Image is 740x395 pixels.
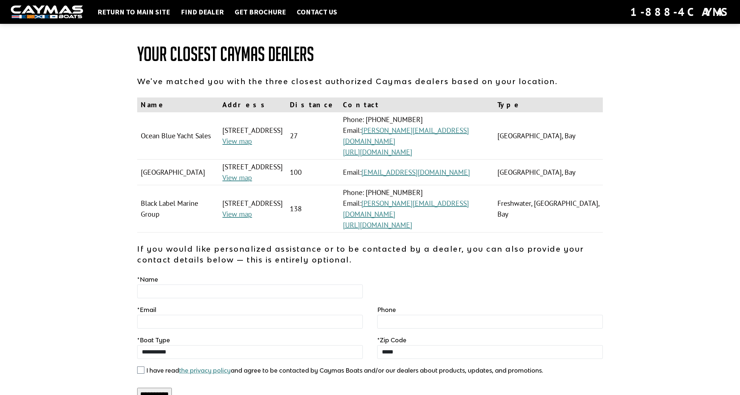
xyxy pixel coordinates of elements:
a: View map [222,173,252,182]
td: Ocean Blue Yacht Sales [137,112,219,160]
a: Contact Us [293,7,341,17]
label: Phone [377,305,396,314]
a: [PERSON_NAME][EMAIL_ADDRESS][DOMAIN_NAME] [343,126,469,146]
label: Email [137,305,156,314]
h1: Your Closest Caymas Dealers [137,43,603,65]
td: Phone: [PHONE_NUMBER] Email: [339,112,494,160]
label: Boat Type [137,336,170,344]
img: white-logo-c9c8dbefe5ff5ceceb0f0178aa75bf4bb51f6bca0971e226c86eb53dfe498488.png [11,5,83,19]
td: [GEOGRAPHIC_DATA] [137,160,219,185]
a: View map [222,136,252,146]
td: 27 [286,112,339,160]
td: [GEOGRAPHIC_DATA], Bay [494,112,603,160]
label: Zip Code [377,336,406,344]
a: [PERSON_NAME][EMAIL_ADDRESS][DOMAIN_NAME] [343,199,469,219]
td: Email: [339,160,494,185]
div: 1-888-4CAYMAS [630,4,729,20]
th: Address [219,97,286,112]
a: View map [222,209,252,219]
td: Phone: [PHONE_NUMBER] Email: [339,185,494,233]
td: Black Label Marine Group [137,185,219,233]
th: Type [494,97,603,112]
p: We've matched you with the three closest authorized Caymas dealers based on your location. [137,76,603,87]
td: [STREET_ADDRESS] [219,160,286,185]
p: If you would like personalized assistance or to be contacted by a dealer, you can also provide yo... [137,243,603,265]
label: Name [137,275,158,284]
a: [EMAIL_ADDRESS][DOMAIN_NAME] [361,168,470,177]
th: Name [137,97,219,112]
a: Return to main site [94,7,174,17]
td: [STREET_ADDRESS] [219,112,286,160]
a: Get Brochure [231,7,290,17]
label: I have read and agree to be contacted by Caymas Boats and/or our dealers about products, updates,... [146,366,543,375]
td: 138 [286,185,339,233]
th: Distance [286,97,339,112]
td: [GEOGRAPHIC_DATA], Bay [494,160,603,185]
a: the privacy policy [179,367,231,374]
th: Contact [339,97,494,112]
td: Freshwater, [GEOGRAPHIC_DATA], Bay [494,185,603,233]
a: Find Dealer [177,7,227,17]
a: [URL][DOMAIN_NAME] [343,220,412,230]
a: [URL][DOMAIN_NAME] [343,147,412,157]
td: 100 [286,160,339,185]
td: [STREET_ADDRESS] [219,185,286,233]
